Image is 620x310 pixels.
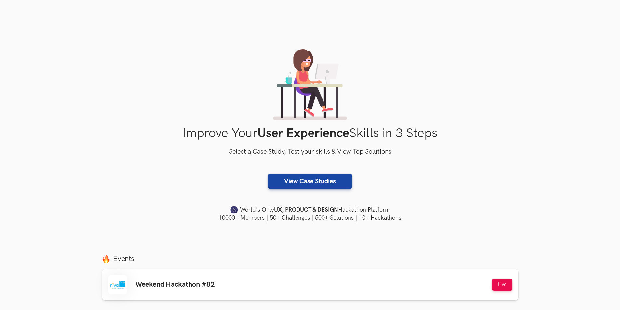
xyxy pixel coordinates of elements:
h1: Improve Your Skills in 3 Steps [102,126,518,141]
img: lady working on laptop [273,49,347,120]
label: Events [102,254,518,263]
strong: User Experience [257,126,349,141]
h3: Select a Case Study, Test your skills & View Top Solutions [102,147,518,157]
img: uxhack-favicon-image.png [230,206,238,214]
strong: UX, PRODUCT & DESIGN [274,205,338,214]
h4: 10000+ Members | 50+ Challenges | 500+ Solutions | 10+ Hackathons [102,214,518,222]
a: Weekend Hackathon #82 Live [102,269,518,300]
h3: Weekend Hackathon #82 [135,280,215,289]
h4: World's Only Hackathon Platform [102,205,518,214]
button: Live [492,279,512,291]
img: fire.png [102,255,110,263]
a: View Case Studies [268,174,352,189]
